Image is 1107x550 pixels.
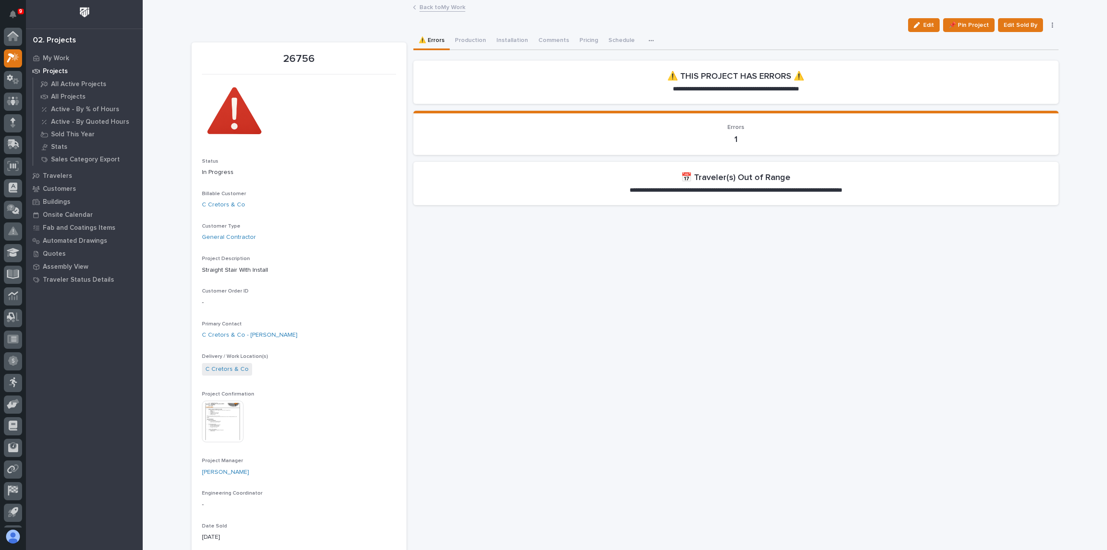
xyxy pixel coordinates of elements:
a: [PERSON_NAME] [202,468,249,477]
button: Comments [533,32,574,50]
p: Traveler Status Details [43,276,114,284]
span: Engineering Coordinator [202,491,262,496]
a: Back toMy Work [419,2,465,12]
a: Active - By % of Hours [33,103,143,115]
p: Customers [43,185,76,193]
p: All Active Projects [51,80,106,88]
button: Edit [908,18,940,32]
a: General Contractor [202,233,256,242]
a: All Active Projects [33,78,143,90]
a: Stats [33,141,143,153]
span: Status [202,159,218,164]
p: Projects [43,68,68,75]
span: Errors [727,124,744,130]
p: Quotes [43,250,66,258]
a: Active - By Quoted Hours [33,116,143,128]
span: 📌 Pin Project [949,20,989,30]
p: In Progress [202,168,396,177]
span: Customer Order ID [202,289,249,294]
p: Travelers [43,172,72,180]
a: Projects [26,64,143,77]
a: Fab and Coatings Items [26,221,143,234]
img: Workspace Logo [77,4,93,20]
p: Active - By % of Hours [51,106,119,113]
div: 02. Projects [33,36,76,45]
a: Quotes [26,247,143,260]
a: Travelers [26,169,143,182]
p: Fab and Coatings Items [43,224,115,232]
a: Assembly View [26,260,143,273]
button: users-avatar [4,527,22,546]
a: Automated Drawings [26,234,143,247]
a: Customers [26,182,143,195]
button: ⚠️ Errors [413,32,450,50]
span: Edit [923,21,934,29]
span: Customer Type [202,224,240,229]
p: My Work [43,55,69,62]
p: [DATE] [202,533,396,542]
p: Sales Category Export [51,156,120,164]
p: Buildings [43,198,70,206]
p: Active - By Quoted Hours [51,118,129,126]
button: Production [450,32,491,50]
span: Date Sold [202,524,227,529]
a: C Cretors & Co [202,200,245,209]
span: Primary Contact [202,322,242,327]
a: Traveler Status Details [26,273,143,286]
a: C Cretors & Co - [PERSON_NAME] [202,331,298,340]
p: 26756 [202,53,396,65]
div: Notifications9 [11,10,22,24]
button: Schedule [603,32,640,50]
a: Sales Category Export [33,153,143,165]
button: Edit Sold By [998,18,1043,32]
a: Buildings [26,195,143,208]
button: Installation [491,32,533,50]
p: Automated Drawings [43,237,107,245]
span: Project Description [202,256,250,261]
button: Pricing [574,32,603,50]
p: - [202,500,396,509]
p: Onsite Calendar [43,211,93,219]
button: Notifications [4,5,22,23]
h2: ⚠️ THIS PROJECT HAS ERRORS ⚠️ [667,71,804,81]
span: Edit Sold By [1004,20,1037,30]
p: Assembly View [43,263,88,271]
span: Project Manager [202,458,243,463]
a: All Projects [33,90,143,103]
h2: 📅 Traveler(s) Out of Range [681,172,790,183]
p: 1 [424,134,1048,145]
p: 9 [19,8,22,14]
p: - [202,298,396,307]
img: dM1xW2vkG0JA7Z63hhE-BerxIon7wpcFPBrUphRj3Co [202,80,267,145]
p: Sold This Year [51,131,95,138]
a: Sold This Year [33,128,143,140]
button: 📌 Pin Project [943,18,995,32]
span: Delivery / Work Location(s) [202,354,268,359]
span: Billable Customer [202,191,246,196]
span: Project Confirmation [202,392,254,397]
a: C Cretors & Co [205,365,249,374]
p: All Projects [51,93,86,101]
p: Straight Stair With Install [202,266,396,275]
a: Onsite Calendar [26,208,143,221]
a: My Work [26,51,143,64]
p: Stats [51,143,67,151]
